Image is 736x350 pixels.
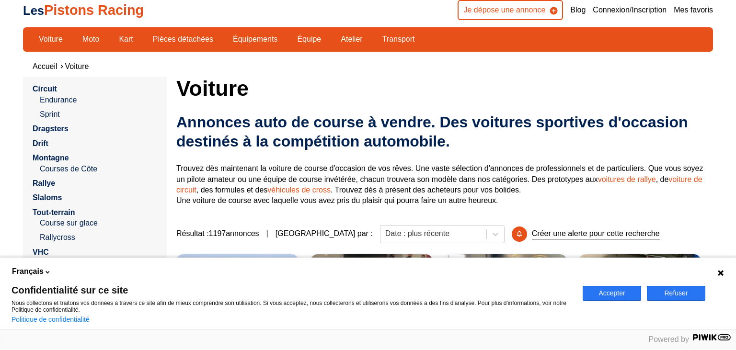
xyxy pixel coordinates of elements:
a: Équipements [227,31,284,47]
a: VHC [33,248,49,256]
a: Endurance [40,95,157,105]
a: voitures de rallye [598,175,656,183]
p: [GEOGRAPHIC_DATA] par : [276,228,373,239]
a: Courses de Côte [40,164,157,174]
span: Les [23,4,44,17]
a: Équipe [291,31,327,47]
a: Slaloms [33,193,62,202]
p: Créer une alerte pour cette recherche [532,228,660,239]
a: ALFA ROMEO GIULIA QUADRIFOGLIO[GEOGRAPHIC_DATA] [310,254,433,326]
a: Sprint [40,109,157,120]
a: Atelier [334,31,368,47]
a: Voiture [33,31,69,47]
a: Porsche 996 Carrera 449 [445,254,567,326]
button: Refuser [647,286,705,301]
a: Tout-terrain [33,208,75,216]
p: Trouvez dès maintenant la voiture de course d'occasion de vos rêves. Une vaste sélection d'annonc... [176,163,713,206]
img: Porsche 996 Carrera 4 [445,254,567,326]
a: Mes favoris [674,5,713,15]
span: Résultat : 1197 annonces [176,228,259,239]
a: voiture de circuit [176,175,702,194]
p: Nous collectons et traitons vos données à travers ce site afin de mieux comprendre son utilisatio... [11,300,571,313]
img: Opel Astra H OPC ex Race Camp [579,254,701,326]
span: Powered by [649,335,690,343]
a: Voiture [65,62,89,70]
span: Confidentialité sur ce site [11,285,571,295]
button: Accepter [583,286,641,301]
a: Moto [76,31,106,47]
img: Solution F - Nissan Silouette [176,254,299,326]
a: Dragsters [33,124,69,133]
h2: Annonces auto de course à vendre. Des voitures sportives d'occasion destinés à la compétition aut... [176,113,713,151]
a: Politique de confidentialité [11,316,90,323]
span: Français [12,266,44,277]
a: Montagne [33,154,69,162]
a: Solution F - Nissan Silouette[GEOGRAPHIC_DATA] [176,254,299,326]
a: Accueil [33,62,57,70]
a: Rallye [33,179,55,187]
a: Transport [376,31,421,47]
a: Kart [113,31,139,47]
a: Connexion/Inscription [593,5,667,15]
a: Course sur glace [40,218,157,228]
a: Blog [570,5,586,15]
a: véhicules de cross [267,186,331,194]
a: Drift [33,139,48,147]
a: Pièces détachées [147,31,219,47]
a: Circuit [33,85,57,93]
a: Opel Astra H OPC ex Race Camp[GEOGRAPHIC_DATA] [579,254,701,326]
a: LesPistons Racing [23,2,144,18]
img: ALFA ROMEO GIULIA QUADRIFOGLIO [310,254,433,326]
a: Rallycross [40,232,157,243]
h1: Voiture [176,77,713,100]
span: | [266,228,268,239]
